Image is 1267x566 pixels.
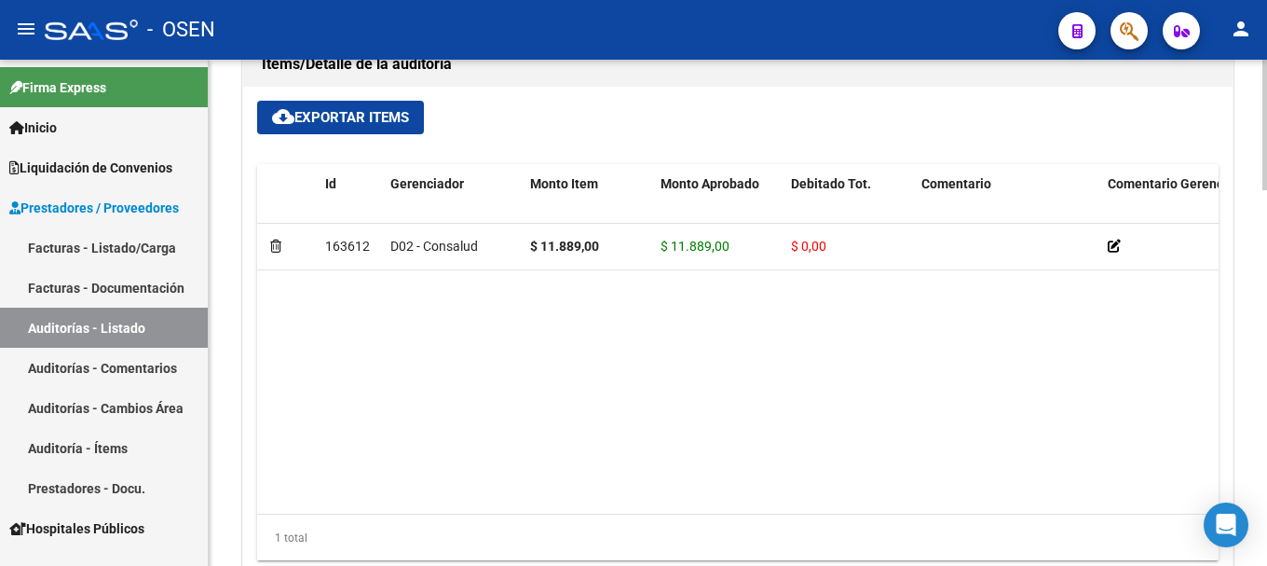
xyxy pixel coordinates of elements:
[661,176,759,191] span: Monto Aprobado
[914,164,1100,246] datatable-header-cell: Comentario
[1204,503,1248,547] div: Open Intercom Messenger
[523,164,653,246] datatable-header-cell: Monto Item
[783,164,914,246] datatable-header-cell: Debitado Tot.
[262,49,1214,79] h1: Items/Detalle de la auditoría
[325,176,336,191] span: Id
[257,515,1219,561] div: 1 total
[15,18,37,40] mat-icon: menu
[791,239,826,254] span: $ 0,00
[9,77,106,98] span: Firma Express
[1230,18,1252,40] mat-icon: person
[257,101,424,134] button: Exportar Items
[921,176,991,191] span: Comentario
[530,176,598,191] span: Monto Item
[272,109,409,126] span: Exportar Items
[9,158,172,178] span: Liquidación de Convenios
[390,239,478,254] span: D02 - Consalud
[9,117,57,138] span: Inicio
[318,164,383,246] datatable-header-cell: Id
[147,9,215,50] span: - OSEN
[272,105,294,128] mat-icon: cloud_download
[791,176,871,191] span: Debitado Tot.
[530,239,599,254] strong: $ 11.889,00
[9,518,144,539] span: Hospitales Públicos
[9,198,179,218] span: Prestadores / Proveedores
[661,239,729,254] span: $ 11.889,00
[383,164,523,246] datatable-header-cell: Gerenciador
[653,164,783,246] datatable-header-cell: Monto Aprobado
[325,239,370,254] span: 163612
[1108,176,1254,191] span: Comentario Gerenciador
[390,176,464,191] span: Gerenciador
